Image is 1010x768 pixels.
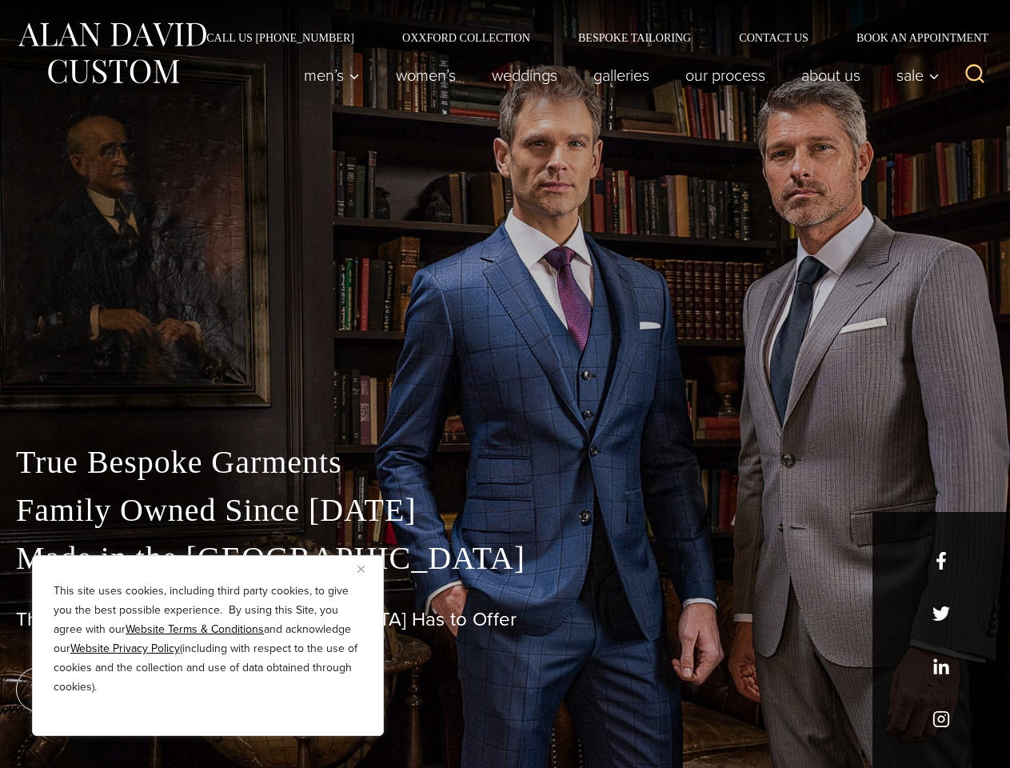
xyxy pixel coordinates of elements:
a: Book an Appointment [832,32,994,43]
img: Close [357,566,365,573]
a: Website Terms & Conditions [126,621,264,638]
p: True Bespoke Garments Family Owned Since [DATE] Made in the [GEOGRAPHIC_DATA] [16,438,994,582]
span: Sale [896,67,940,83]
a: Website Privacy Policy [70,640,180,657]
a: About Us [784,59,879,91]
a: Call Us [PHONE_NUMBER] [182,32,378,43]
a: weddings [474,59,576,91]
nav: Primary Navigation [286,59,948,91]
a: Women’s [378,59,474,91]
nav: Secondary Navigation [182,32,994,43]
button: Close [357,559,377,578]
a: book an appointment [16,667,240,712]
h1: The Best Custom Suits [GEOGRAPHIC_DATA] Has to Offer [16,608,994,631]
span: Men’s [304,67,360,83]
p: This site uses cookies, including third party cookies, to give you the best possible experience. ... [54,582,362,697]
img: Alan David Custom [16,18,208,89]
a: Contact Us [715,32,832,43]
a: Bespoke Tailoring [554,32,715,43]
a: Our Process [668,59,784,91]
button: View Search Form [956,56,994,94]
a: Oxxford Collection [378,32,554,43]
a: Galleries [576,59,668,91]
